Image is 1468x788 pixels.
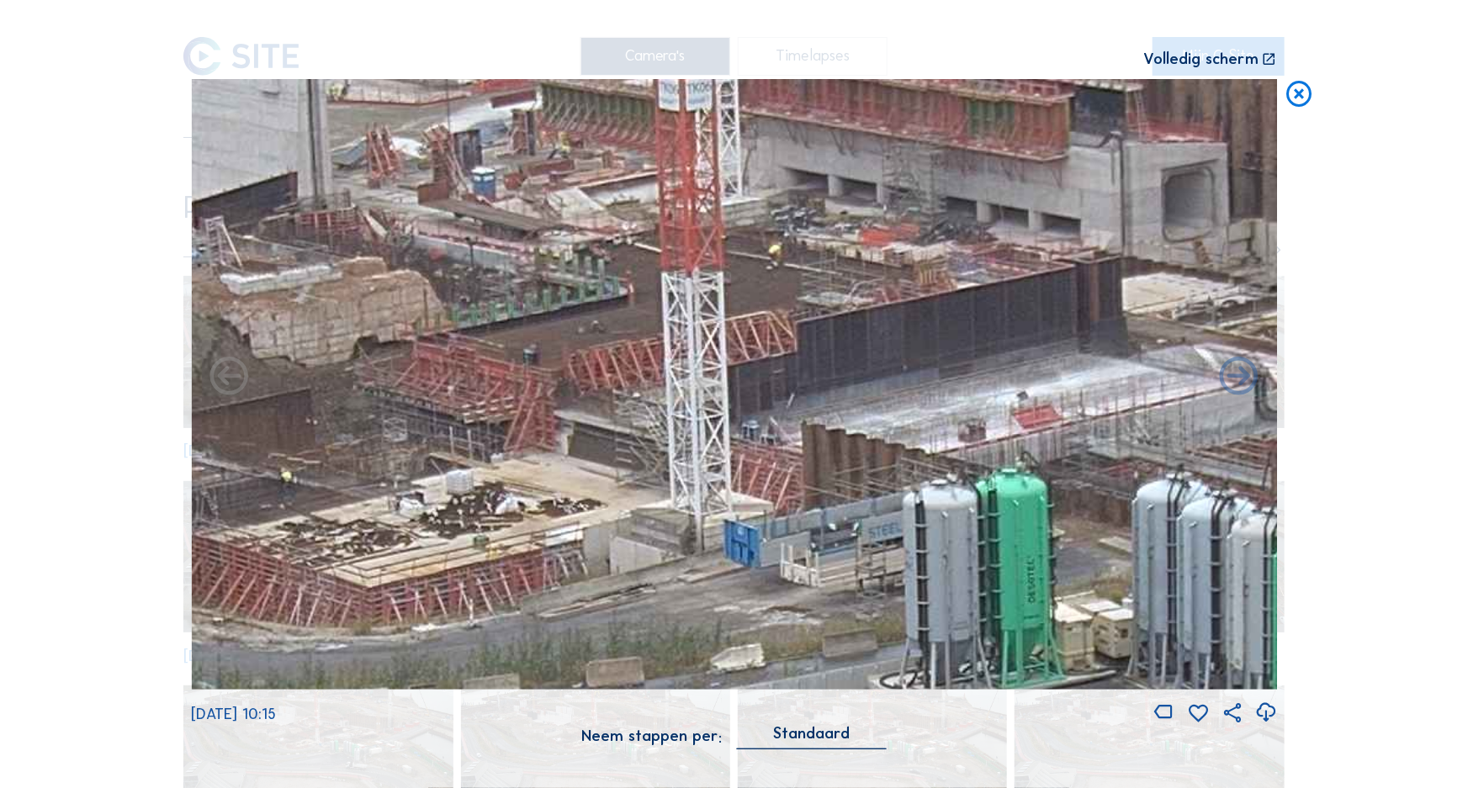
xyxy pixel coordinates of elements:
[191,705,276,723] span: [DATE] 10:15
[773,726,850,741] div: Standaard
[1144,51,1259,67] div: Volledig scherm
[191,79,1277,690] img: Image
[581,728,722,743] div: Neem stappen per:
[737,726,887,748] div: Standaard
[1216,355,1263,401] i: Back
[206,355,252,401] i: Forward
